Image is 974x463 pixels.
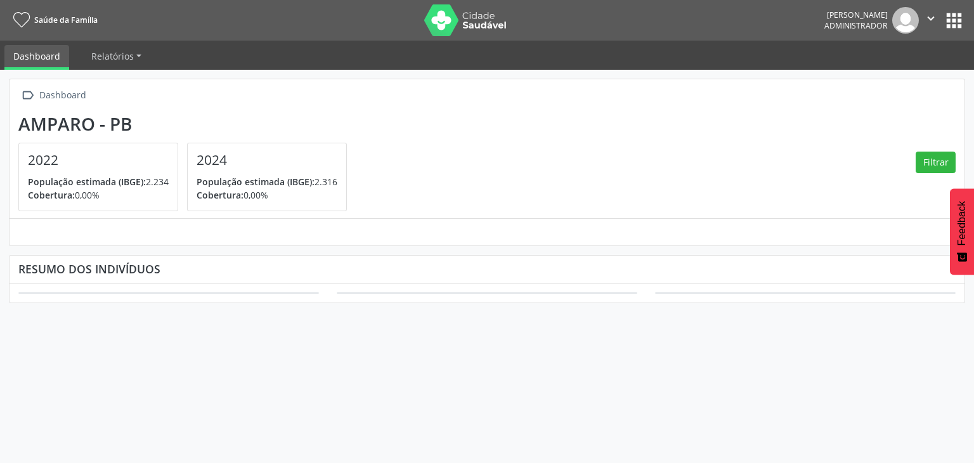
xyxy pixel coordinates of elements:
span: População estimada (IBGE): [28,176,146,188]
button: Filtrar [916,152,956,173]
div: Dashboard [37,86,88,105]
p: 2.234 [28,175,169,188]
h4: 2022 [28,152,169,168]
h4: 2024 [197,152,337,168]
span: Cobertura: [28,189,75,201]
div: Resumo dos indivíduos [18,262,956,276]
button:  [919,7,943,34]
a:  Dashboard [18,86,88,105]
div: Amparo - PB [18,114,356,134]
a: Dashboard [4,45,69,70]
button: Feedback - Mostrar pesquisa [950,188,974,275]
button: apps [943,10,965,32]
i:  [924,11,938,25]
p: 0,00% [197,188,337,202]
span: Relatórios [91,50,134,62]
p: 0,00% [28,188,169,202]
span: População estimada (IBGE): [197,176,315,188]
p: 2.316 [197,175,337,188]
span: Administrador [824,20,888,31]
span: Saúde da Família [34,15,98,25]
i:  [18,86,37,105]
div: [PERSON_NAME] [824,10,888,20]
a: Relatórios [82,45,150,67]
span: Feedback [956,201,968,245]
img: img [892,7,919,34]
a: Saúde da Família [9,10,98,30]
span: Cobertura: [197,189,243,201]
